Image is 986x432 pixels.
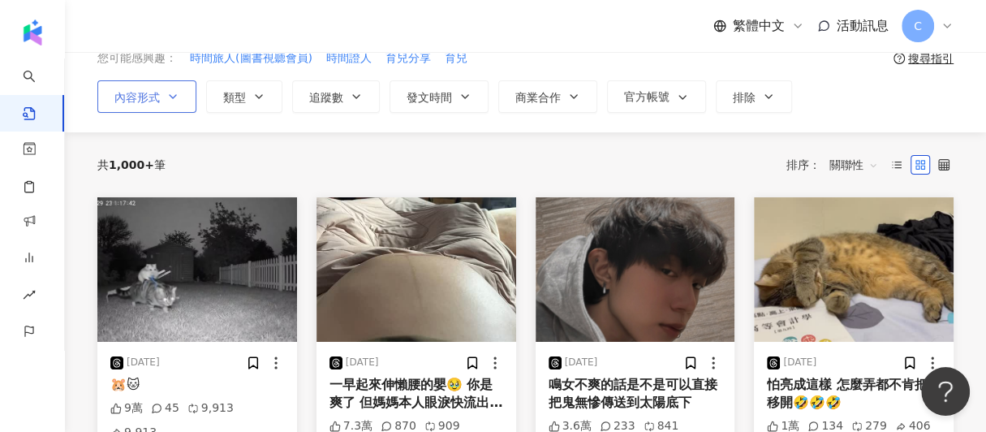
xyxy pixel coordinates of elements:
[23,58,55,122] a: search
[190,50,312,67] span: 時間旅人(圖書視聽會員)
[607,80,706,113] button: 官方帳號
[549,376,722,413] div: 鳴女不爽的話是不是可以直接把鬼無慘傳送到太陽底下
[309,91,343,104] span: 追蹤數
[786,152,887,178] div: 排序：
[385,50,431,67] span: 育兒分享
[19,19,45,45] img: logo icon
[97,158,166,171] div: 共 筆
[97,50,177,67] span: 您可能感興趣：
[151,400,179,417] div: 45
[206,80,282,113] button: 類型
[97,197,297,342] img: post-image
[914,17,922,35] span: C
[97,80,196,113] button: 內容形式
[110,400,143,417] div: 9萬
[754,197,954,342] img: post-image
[292,80,380,113] button: 追蹤數
[733,17,785,35] span: 繁體中文
[445,50,467,67] span: 育兒
[829,152,878,178] span: 關聯性
[908,52,954,65] div: 搜尋指引
[110,376,284,394] div: 🐹🐱
[189,50,313,67] button: 時間旅人(圖書視聽會員)
[444,50,468,67] button: 育兒
[893,53,905,64] span: question-circle
[515,91,561,104] span: 商業合作
[624,90,670,103] span: 官方帳號
[783,356,816,369] div: [DATE]
[390,80,489,113] button: 發文時間
[325,50,372,67] button: 時間證人
[223,91,246,104] span: 類型
[114,91,160,104] span: 內容形式
[23,279,36,315] span: rise
[326,50,372,67] span: 時間證人
[407,91,452,104] span: 發文時間
[127,356,160,369] div: [DATE]
[921,367,970,416] iframe: Help Scout Beacon - Open
[733,91,756,104] span: 排除
[316,197,516,342] img: post-image
[329,376,503,413] div: 一早起來伸懶腰的嬰🥹 你是爽了 但媽媽本人眼淚快流出來了😭 不過很可愛沒錯
[346,356,379,369] div: [DATE]
[109,158,154,171] span: 1,000+
[385,50,432,67] button: 育兒分享
[187,400,234,417] div: 9,913
[837,18,889,33] span: 活動訊息
[565,356,598,369] div: [DATE]
[716,80,792,113] button: 排除
[498,80,597,113] button: 商業合作
[767,376,941,413] div: 怕亮成這樣 怎麼弄都不肯把手移開🤣🤣🤣
[536,197,735,342] img: post-image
